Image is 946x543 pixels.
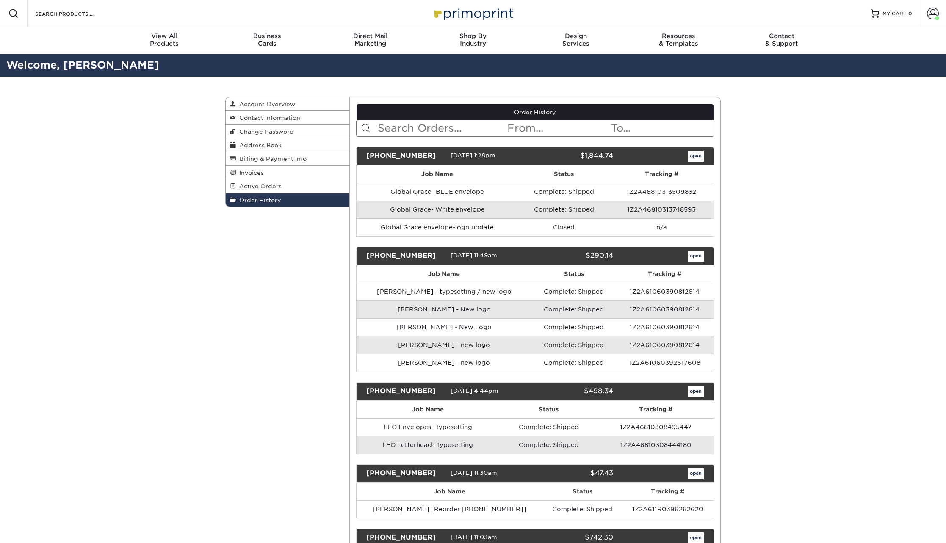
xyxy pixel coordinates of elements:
span: Account Overview [236,101,295,107]
a: Billing & Payment Info [226,152,349,165]
span: Design [524,32,627,40]
div: $1,844.74 [528,151,619,162]
th: Job Name [357,165,518,183]
a: View AllProducts [113,27,216,54]
a: Resources& Templates [627,27,730,54]
a: open [688,386,704,397]
span: Billing & Payment Info [236,155,307,162]
input: From... [506,120,610,136]
td: 1Z2A61060390812614 [616,318,714,336]
span: Active Orders [236,183,282,190]
th: Tracking # [622,483,714,500]
span: Contact [730,32,833,40]
div: & Templates [627,32,730,47]
td: [PERSON_NAME] [Reorder [PHONE_NUMBER]] [357,500,543,518]
span: [DATE] 11:30am [451,469,497,476]
span: [DATE] 11:03am [451,534,497,540]
td: 1Z2A61060390812614 [616,336,714,354]
td: 1Z2A46810308444180 [598,436,714,454]
td: 1Z2A611R0396262620 [622,500,714,518]
td: Complete: Shipped [518,201,610,218]
div: [PHONE_NUMBER] [360,468,451,479]
td: LFO Envelopes- Typesetting [357,418,499,436]
td: 1Z2A46810308495447 [598,418,714,436]
th: Job Name [357,265,532,283]
div: Services [524,32,627,47]
a: Order History [357,104,714,120]
td: n/a [610,218,714,236]
td: 1Z2A46810313509832 [610,183,714,201]
td: Complete: Shipped [532,300,616,318]
div: Products [113,32,216,47]
td: Complete: Shipped [532,354,616,372]
div: [PHONE_NUMBER] [360,386,451,397]
th: Status [532,265,616,283]
td: [PERSON_NAME] - new logo [357,354,532,372]
div: $290.14 [528,251,619,262]
td: Complete: Shipped [532,283,616,300]
div: Cards [216,32,319,47]
div: $47.43 [528,468,619,479]
span: Address Book [236,142,282,149]
td: [PERSON_NAME] - New logo [357,300,532,318]
span: 0 [908,11,912,17]
td: Closed [518,218,610,236]
a: Address Book [226,138,349,152]
a: Direct MailMarketing [319,27,422,54]
td: Global Grace- White envelope [357,201,518,218]
td: 1Z2A61060390812614 [616,300,714,318]
span: Change Password [236,128,294,135]
td: Complete: Shipped [532,318,616,336]
span: Contact Information [236,114,300,121]
span: Direct Mail [319,32,422,40]
span: Shop By [422,32,525,40]
div: & Support [730,32,833,47]
span: Resources [627,32,730,40]
input: Search Orders... [377,120,507,136]
a: DesignServices [524,27,627,54]
td: 1Z2A46810313748593 [610,201,714,218]
td: Complete: Shipped [499,418,598,436]
input: To... [610,120,714,136]
th: Status [499,401,598,418]
a: Contact Information [226,111,349,124]
span: Invoices [236,169,264,176]
a: Shop ByIndustry [422,27,525,54]
a: open [688,251,704,262]
span: MY CART [882,10,907,17]
th: Status [518,165,610,183]
td: Global Grace envelope-logo update [357,218,518,236]
a: Change Password [226,125,349,138]
th: Job Name [357,401,499,418]
td: 1Z2A61060392617608 [616,354,714,372]
span: Order History [236,197,281,204]
td: [PERSON_NAME] - new logo [357,336,532,354]
td: Complete: Shipped [518,183,610,201]
div: [PHONE_NUMBER] [360,151,451,162]
span: View All [113,32,216,40]
td: LFO Letterhead- Typesetting [357,436,499,454]
input: SEARCH PRODUCTS..... [34,8,117,19]
span: [DATE] 1:28pm [451,152,495,159]
td: Complete: Shipped [499,436,598,454]
td: Global Grace- BLUE envelope [357,183,518,201]
td: Complete: Shipped [543,500,622,518]
img: Primoprint [431,4,515,22]
a: Account Overview [226,97,349,111]
td: 1Z2A61060390812614 [616,283,714,300]
div: [PHONE_NUMBER] [360,251,451,262]
a: Invoices [226,166,349,179]
span: [DATE] 4:44pm [451,387,498,394]
a: Contact& Support [730,27,833,54]
td: [PERSON_NAME] - typesetting / new logo [357,283,532,300]
td: [PERSON_NAME] - New Logo [357,318,532,336]
th: Tracking # [610,165,714,183]
th: Status [543,483,622,500]
td: Complete: Shipped [532,336,616,354]
a: Active Orders [226,179,349,193]
a: open [688,151,704,162]
a: BusinessCards [216,27,319,54]
span: [DATE] 11:49am [451,252,497,259]
span: Business [216,32,319,40]
th: Tracking # [598,401,714,418]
